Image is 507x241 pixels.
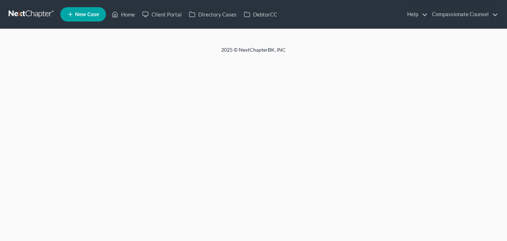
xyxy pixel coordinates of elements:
a: Help [404,8,428,21]
new-legal-case-button: New Case [60,7,106,22]
a: Directory Cases [185,8,240,21]
a: DebtorCC [240,8,281,21]
a: Client Portal [139,8,185,21]
a: Compassionate Counsel [428,8,498,21]
div: 2025 © NextChapterBK, INC [49,46,458,59]
a: Home [108,8,139,21]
